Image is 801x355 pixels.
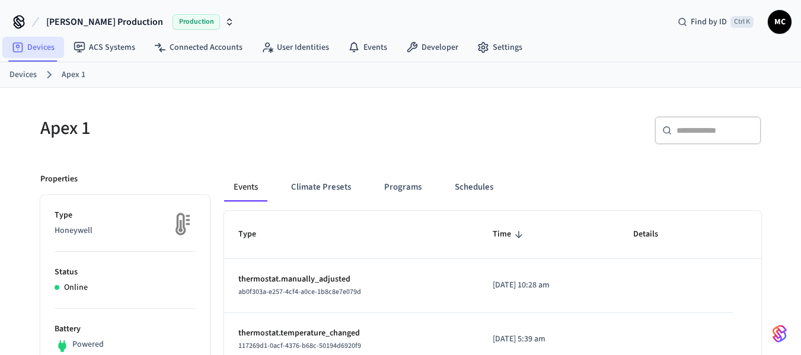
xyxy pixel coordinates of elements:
[46,15,163,29] span: [PERSON_NAME] Production
[252,37,339,58] a: User Identities
[40,173,78,186] p: Properties
[62,69,85,81] a: Apex 1
[397,37,468,58] a: Developer
[166,209,196,239] img: thermostat_fallback
[375,173,431,202] button: Programs
[238,327,465,340] p: thermostat.temperature_changed
[64,37,145,58] a: ACS Systems
[282,173,360,202] button: Climate Presets
[493,279,605,292] p: [DATE] 10:28 am
[55,266,196,279] p: Status
[691,16,727,28] span: Find by ID
[2,37,64,58] a: Devices
[339,37,397,58] a: Events
[468,37,532,58] a: Settings
[238,225,272,244] span: Type
[9,69,37,81] a: Devices
[445,173,503,202] button: Schedules
[145,37,252,58] a: Connected Accounts
[55,209,196,222] p: Type
[238,287,361,297] span: ab0f303a-e257-4cf4-a0ce-1b8c8e7e079d
[773,324,787,343] img: SeamLogoGradient.69752ec5.svg
[238,341,361,351] span: 117269d1-0acf-4376-b68c-50194d6920f9
[64,282,88,294] p: Online
[55,323,196,335] p: Battery
[493,225,526,244] span: Time
[668,11,763,33] div: Find by IDCtrl K
[173,14,220,30] span: Production
[493,333,605,346] p: [DATE] 5:39 am
[730,16,754,28] span: Ctrl K
[224,173,267,202] button: Events
[40,116,394,140] h5: Apex 1
[768,10,792,34] button: MC
[238,273,465,286] p: thermostat.manually_adjusted
[55,225,196,237] p: Honeywell
[633,225,674,244] span: Details
[72,338,104,351] p: Powered
[769,11,790,33] span: MC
